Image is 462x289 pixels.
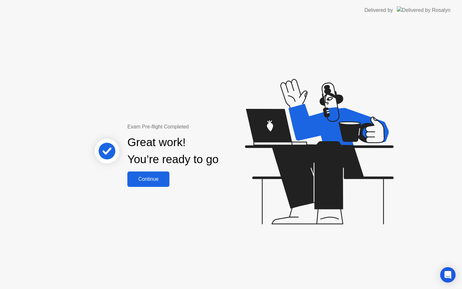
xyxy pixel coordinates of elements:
button: Continue [127,171,169,187]
div: Great work! You’re ready to go [127,134,218,168]
div: Delivered by [364,6,393,14]
div: Exam Pre-flight Completed [127,123,260,131]
div: Continue [129,176,167,182]
img: Delivered by Rosalyn [397,6,450,14]
div: Open Intercom Messenger [440,267,456,283]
